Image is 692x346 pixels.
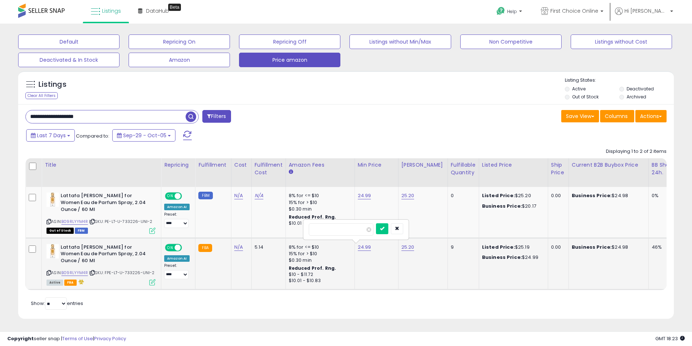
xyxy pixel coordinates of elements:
[76,133,109,139] span: Compared to:
[164,263,190,280] div: Preset:
[655,335,685,342] span: 2025-10-13 18:23 GMT
[202,110,231,123] button: Filters
[46,192,59,207] img: 31iGR1V9JAL._SL40_.jpg
[112,129,175,142] button: Sep-29 - Oct-05
[46,192,155,233] div: ASIN:
[600,110,634,122] button: Columns
[491,1,529,24] a: Help
[181,193,193,199] span: OFF
[45,161,158,169] div: Title
[61,244,149,266] b: Lattafa [PERSON_NAME] for Women Eau de Parfum Spray, 2.04 Ounce / 60 Ml
[349,34,451,49] button: Listings without Min/Max
[482,254,542,261] div: $24.99
[18,34,120,49] button: Default
[460,34,562,49] button: Non Competitive
[551,161,566,176] div: Ship Price
[234,244,243,251] a: N/A
[146,7,169,15] span: DataHub
[572,192,643,199] div: $24.98
[358,161,395,169] div: Min Price
[289,265,336,271] b: Reduced Prof. Rng.
[255,161,283,176] div: Fulfillment Cost
[451,161,476,176] div: Fulfillable Quantity
[61,219,88,225] a: B09RLYYM4R
[572,244,643,251] div: $24.98
[572,192,612,199] b: Business Price:
[358,192,371,199] a: 24.99
[482,192,515,199] b: Listed Price:
[25,92,58,99] div: Clear All Filters
[123,132,166,139] span: Sep-29 - Oct-05
[289,257,349,264] div: $0.30 min
[39,80,66,90] h5: Listings
[496,7,505,16] i: Get Help
[550,7,598,15] span: First Choice Online
[401,192,414,199] a: 25.20
[18,53,120,67] button: Deactivated & In Stock
[239,53,340,67] button: Price amazon
[164,204,190,210] div: Amazon AI
[652,244,676,251] div: 46%
[289,206,349,212] div: $0.30 min
[561,110,599,122] button: Save View
[606,148,667,155] div: Displaying 1 to 2 of 2 items
[289,220,349,227] div: $10.01 - $10.83
[61,192,149,215] b: Lattafa [PERSON_NAME] for Women Eau de Parfum Spray, 2.04 Ounce / 60 Ml
[289,192,349,199] div: 8% for <= $10
[64,280,77,286] span: FBA
[482,244,542,251] div: $25.19
[289,161,352,169] div: Amazon Fees
[401,161,445,169] div: [PERSON_NAME]
[624,7,668,15] span: Hi [PERSON_NAME]
[289,199,349,206] div: 15% for > $10
[627,86,654,92] label: Deactivated
[89,270,155,276] span: | SKU: FPE-LT-U-733226-UNI-2
[234,192,243,199] a: N/A
[255,244,280,251] div: 5.14
[652,192,676,199] div: 0%
[482,192,542,199] div: $25.20
[62,335,93,342] a: Terms of Use
[401,244,414,251] a: 25.20
[289,214,336,220] b: Reduced Prof. Rng.
[289,272,349,278] div: $10 - $11.72
[46,280,63,286] span: All listings currently available for purchase on Amazon
[635,110,667,122] button: Actions
[572,244,612,251] b: Business Price:
[46,244,59,259] img: 31iGR1V9JAL._SL40_.jpg
[31,300,83,307] span: Show: entries
[289,244,349,251] div: 8% for <= $10
[482,254,522,261] b: Business Price:
[164,161,192,169] div: Repricing
[451,192,473,199] div: 0
[26,129,75,142] button: Last 7 Days
[129,34,230,49] button: Repricing On
[615,7,673,24] a: Hi [PERSON_NAME]
[61,270,88,276] a: B09RLYYM4R
[571,34,672,49] button: Listings without Cost
[572,94,599,100] label: Out of Stock
[652,161,678,176] div: BB Share 24h.
[7,335,34,342] strong: Copyright
[198,244,212,252] small: FBA
[482,203,522,209] b: Business Price:
[166,244,175,251] span: ON
[37,132,66,139] span: Last 7 Days
[75,228,88,234] span: FBM
[358,244,371,251] a: 24.99
[166,193,175,199] span: ON
[482,203,542,209] div: $20.17
[102,7,121,15] span: Listings
[565,77,674,84] p: Listing States:
[129,53,230,67] button: Amazon
[198,161,228,169] div: Fulfillment
[164,255,190,262] div: Amazon AI
[234,161,248,169] div: Cost
[507,8,517,15] span: Help
[168,4,181,11] div: Tooltip anchor
[482,244,515,251] b: Listed Price:
[181,244,193,251] span: OFF
[551,192,563,199] div: 0.00
[289,251,349,257] div: 15% for > $10
[627,94,646,100] label: Archived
